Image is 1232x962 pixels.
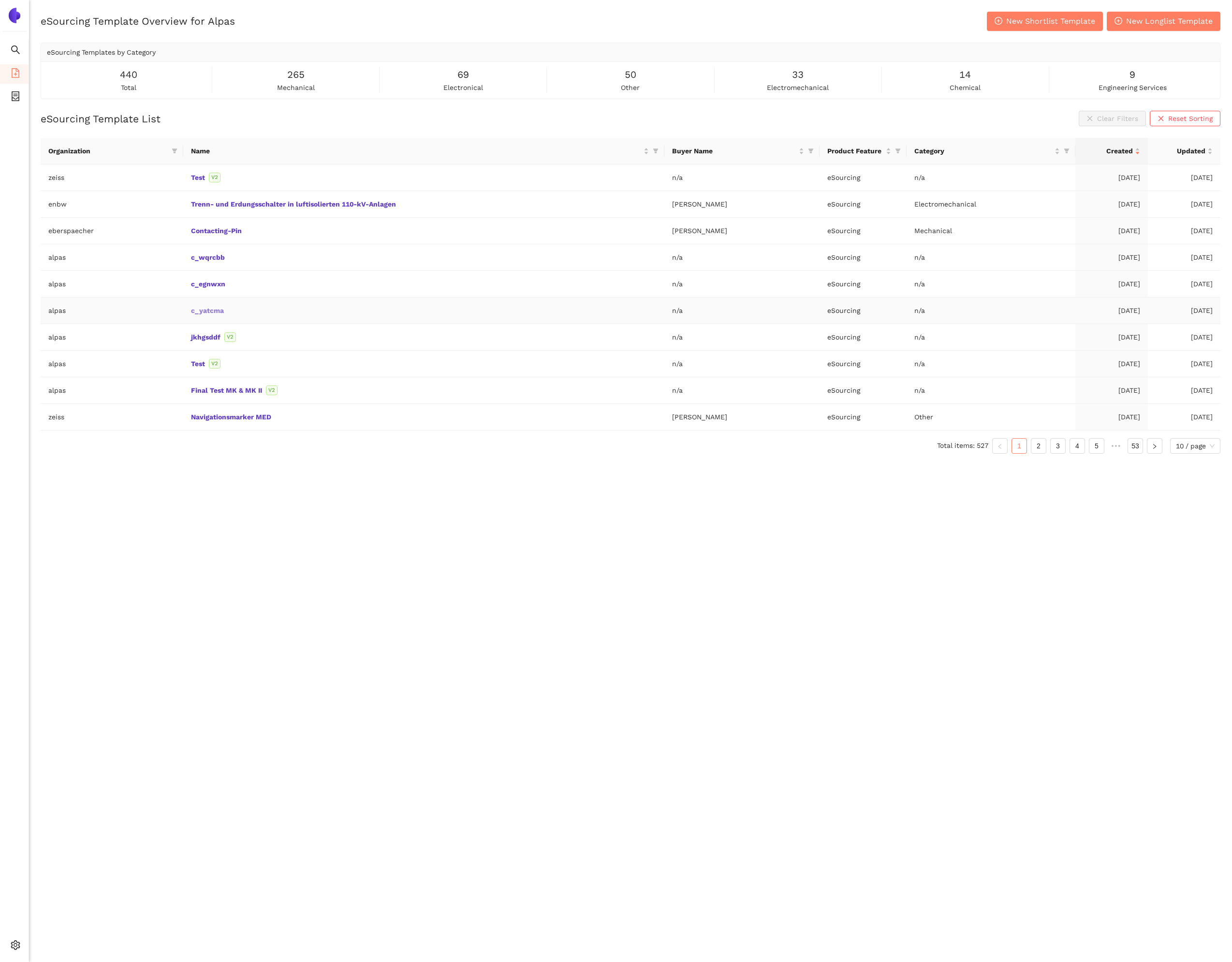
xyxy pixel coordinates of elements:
[41,377,183,404] td: alpas
[1051,439,1065,453] a: 3
[1128,439,1143,453] a: 53
[1099,82,1167,93] span: engineering services
[1148,351,1220,377] td: [DATE]
[41,218,183,244] td: eberspaecher
[11,65,20,84] span: file-add
[1012,438,1027,454] li: 1
[172,148,177,154] span: filter
[1115,17,1122,26] span: plus-circle
[1128,438,1143,454] li: 53
[664,271,820,297] td: n/a
[907,297,1075,324] td: n/a
[209,359,220,369] span: V2
[907,164,1075,191] td: n/a
[820,244,907,271] td: eSourcing
[664,138,820,164] th: this column's title is Buyer Name,this column is sortable
[170,144,179,158] span: filter
[820,218,907,244] td: eSourcing
[820,404,907,430] td: eSourcing
[806,144,816,158] span: filter
[1089,439,1104,453] a: 5
[41,164,183,191] td: zeiss
[664,297,820,324] td: n/a
[907,324,1075,351] td: n/a
[1107,12,1220,31] button: plus-circleNew Longlist Template
[41,404,183,430] td: zeiss
[664,324,820,351] td: n/a
[1148,297,1220,324] td: [DATE]
[907,191,1075,218] td: Electromechanical
[907,404,1075,430] td: Other
[48,146,168,156] span: Organization
[625,67,636,82] span: 50
[820,271,907,297] td: eSourcing
[808,148,814,154] span: filter
[1089,438,1104,454] li: 5
[907,218,1075,244] td: Mechanical
[1075,351,1148,377] td: [DATE]
[1075,297,1148,324] td: [DATE]
[820,191,907,218] td: eSourcing
[987,12,1103,31] button: plus-circleNew Shortlist Template
[992,438,1008,454] button: left
[1031,438,1046,454] li: 2
[914,146,1053,156] span: Category
[1031,439,1046,453] a: 2
[895,148,901,154] span: filter
[1147,438,1162,454] button: right
[1148,244,1220,271] td: [DATE]
[937,438,988,454] li: Total items: 527
[1070,439,1085,453] a: 4
[1129,67,1135,82] span: 9
[653,148,659,154] span: filter
[1126,15,1213,27] span: New Longlist Template
[1150,111,1220,126] button: closeReset Sorting
[672,146,797,156] span: Buyer Name
[1070,438,1085,454] li: 4
[820,297,907,324] td: eSourcing
[820,164,907,191] td: eSourcing
[664,164,820,191] td: n/a
[209,173,220,182] span: V2
[1075,244,1148,271] td: [DATE]
[1075,324,1148,351] td: [DATE]
[266,385,278,395] span: V2
[191,146,642,156] span: Name
[767,82,829,93] span: electromechanical
[820,324,907,351] td: eSourcing
[1075,164,1148,191] td: [DATE]
[1075,191,1148,218] td: [DATE]
[1012,439,1027,453] a: 1
[1079,111,1146,126] button: closeClear Filters
[224,332,236,342] span: V2
[1156,146,1205,156] span: Updated
[1148,377,1220,404] td: [DATE]
[1108,438,1124,454] span: •••
[664,191,820,218] td: [PERSON_NAME]
[457,67,469,82] span: 69
[1075,271,1148,297] td: [DATE]
[41,112,161,126] h2: eSourcing Template List
[1148,324,1220,351] td: [DATE]
[664,244,820,271] td: n/a
[1148,164,1220,191] td: [DATE]
[1147,438,1162,454] li: Next Page
[1075,377,1148,404] td: [DATE]
[1062,144,1071,158] span: filter
[651,144,660,158] span: filter
[41,271,183,297] td: alpas
[621,82,640,93] span: other
[893,144,903,158] span: filter
[995,17,1002,26] span: plus-circle
[41,244,183,271] td: alpas
[41,351,183,377] td: alpas
[820,351,907,377] td: eSourcing
[1050,438,1066,454] li: 3
[7,8,22,23] img: Logo
[1158,115,1164,123] span: close
[11,88,20,107] span: container
[907,377,1075,404] td: n/a
[827,146,884,156] span: Product Feature
[11,42,20,61] span: search
[183,138,664,164] th: this column's title is Name,this column is sortable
